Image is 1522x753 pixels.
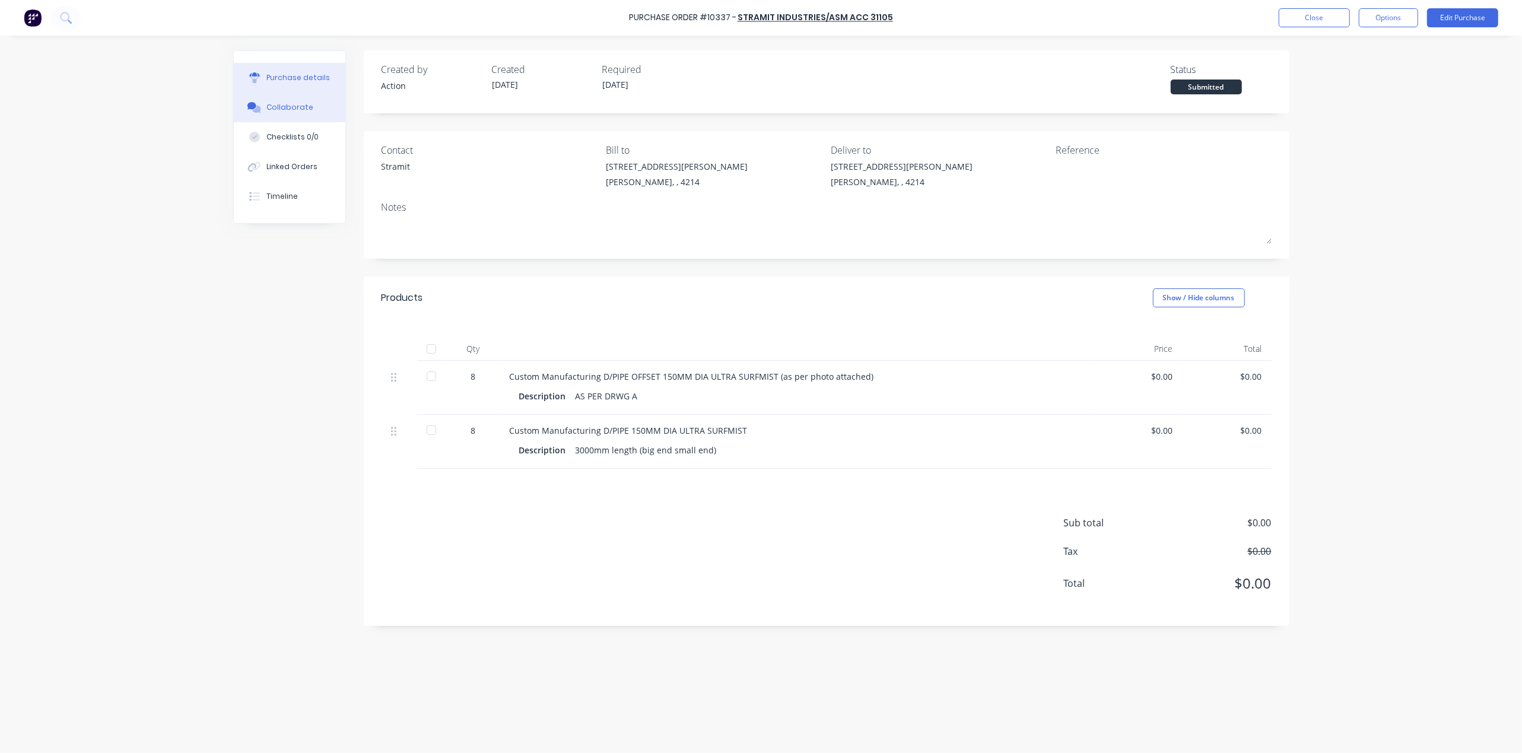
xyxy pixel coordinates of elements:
[492,62,593,77] div: Created
[234,93,345,122] button: Collaborate
[1056,143,1272,157] div: Reference
[1359,8,1418,27] button: Options
[1427,8,1498,27] button: Edit Purchase
[1183,337,1272,361] div: Total
[1094,337,1183,361] div: Price
[447,337,500,361] div: Qty
[266,132,319,142] div: Checklists 0/0
[24,9,42,27] img: Factory
[576,387,638,405] div: AS PER DRWG A
[1153,516,1272,530] span: $0.00
[382,160,411,173] div: Stramit
[1171,62,1272,77] div: Status
[831,176,973,188] div: [PERSON_NAME], , 4214
[1064,576,1153,590] span: Total
[831,143,1047,157] div: Deliver to
[382,80,482,92] div: Action
[1171,80,1242,94] div: Submitted
[382,143,598,157] div: Contact
[234,182,345,211] button: Timeline
[519,441,576,459] div: Description
[576,441,717,459] div: 3000mm length (big end small end)
[1103,370,1173,383] div: $0.00
[266,191,298,202] div: Timeline
[1103,424,1173,437] div: $0.00
[1279,8,1350,27] button: Close
[266,102,313,113] div: Collaborate
[831,160,973,173] div: [STREET_ADDRESS][PERSON_NAME]
[510,370,1084,383] div: Custom Manufacturing D/PIPE OFFSET 150MM DIA ULTRA SURFMIST (as per photo attached)
[1064,544,1153,558] span: Tax
[1153,288,1245,307] button: Show / Hide columns
[606,176,748,188] div: [PERSON_NAME], , 4214
[234,152,345,182] button: Linked Orders
[606,143,822,157] div: Bill to
[266,161,317,172] div: Linked Orders
[510,424,1084,437] div: Custom Manufacturing D/PIPE 150MM DIA ULTRA SURFMIST
[234,63,345,93] button: Purchase details
[1153,544,1272,558] span: $0.00
[266,72,330,83] div: Purchase details
[519,387,576,405] div: Description
[382,291,423,305] div: Products
[234,122,345,152] button: Checklists 0/0
[456,424,491,437] div: 8
[1064,516,1153,530] span: Sub total
[382,62,482,77] div: Created by
[738,12,893,24] a: Stramit Industries/Asm Acc 31105
[606,160,748,173] div: [STREET_ADDRESS][PERSON_NAME]
[629,12,736,24] div: Purchase Order #10337 -
[602,62,703,77] div: Required
[382,200,1272,214] div: Notes
[1192,424,1262,437] div: $0.00
[456,370,491,383] div: 8
[1192,370,1262,383] div: $0.00
[1153,573,1272,594] span: $0.00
